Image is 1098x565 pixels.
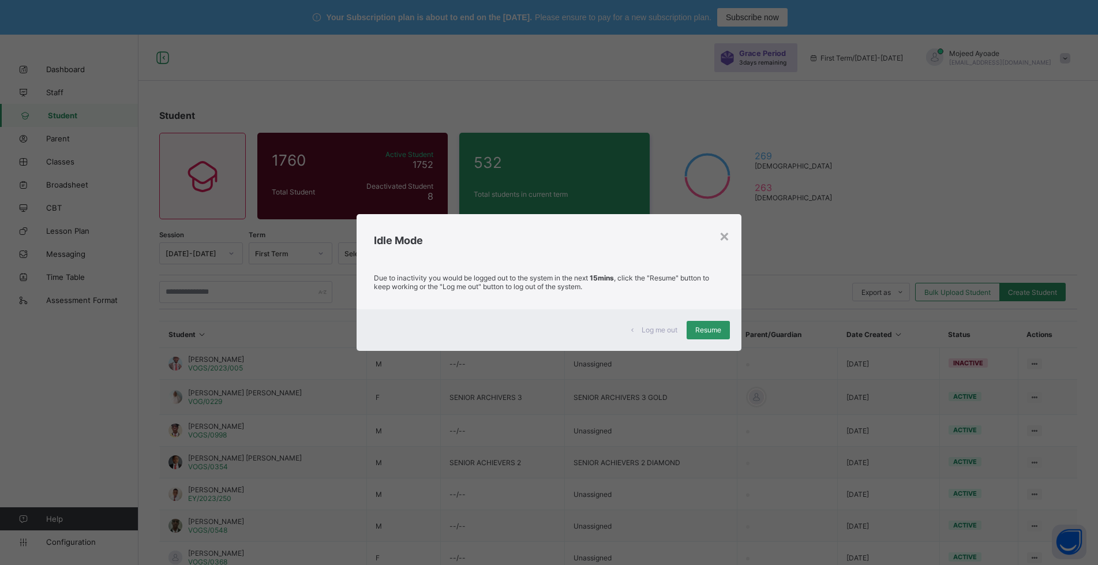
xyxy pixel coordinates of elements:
h2: Idle Mode [374,234,724,246]
p: Due to inactivity you would be logged out to the system in the next , click the "Resume" button t... [374,274,724,291]
strong: 15mins [590,274,614,282]
span: Resume [695,325,721,334]
span: Log me out [642,325,677,334]
div: × [719,226,730,245]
